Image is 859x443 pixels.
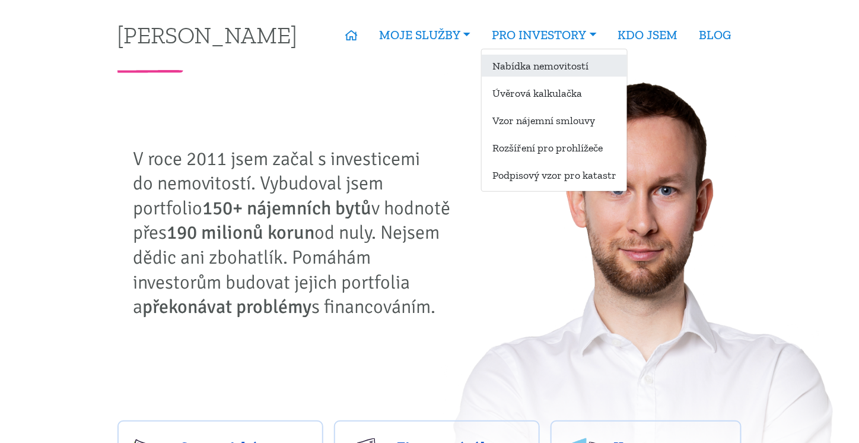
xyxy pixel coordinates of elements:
a: [PERSON_NAME] [117,23,298,46]
strong: překonávat problémy [142,295,311,318]
a: KDO JSEM [607,21,689,49]
a: BLOG [689,21,742,49]
p: V roce 2011 jsem začal s investicemi do nemovitostí. Vybudoval jsem portfolio v hodnotě přes od n... [133,147,459,319]
a: Nabídka nemovitostí [482,55,627,77]
strong: 190 milionů korun [167,221,314,244]
a: Vzor nájemní smlouvy [482,109,627,131]
a: Rozšíření pro prohlížeče [482,137,627,159]
a: Úvěrová kalkulačka [482,82,627,104]
a: MOJE SLUŽBY [368,21,481,49]
a: PRO INVESTORY [481,21,607,49]
strong: 150+ nájemních bytů [202,197,371,220]
a: Podpisový vzor pro katastr [482,164,627,186]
